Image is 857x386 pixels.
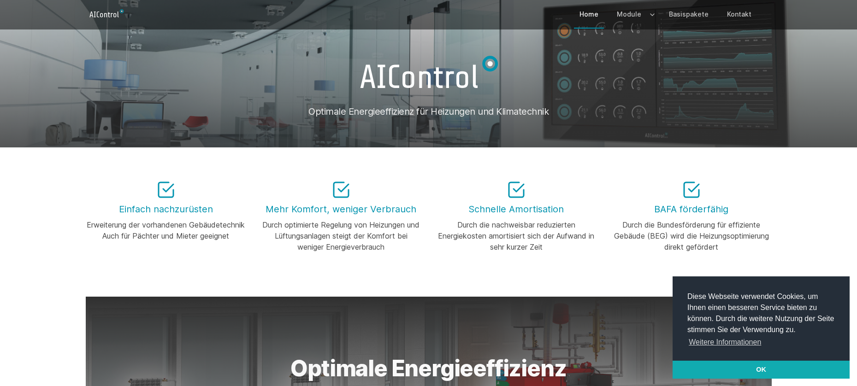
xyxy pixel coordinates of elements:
[687,291,835,349] span: Diese Webseite verwendet Cookies, um Ihnen einen besseren Service bieten zu können. Durch die wei...
[86,219,246,241] div: Erweiterung der vorhandenen Gebäudetechnik Auch für Pächter und Mieter geeignet
[647,1,656,28] button: Expand / collapse menu
[611,219,772,252] div: Durch die Bundesförderung für effiziente Gebäude (BEG) wird die Heizungsoptimierung direkt gefördert
[263,357,595,380] h1: Optimale Energieeffizienz
[86,105,772,118] h1: Optimale Energieeffizienz für Heizungen und Klimatechnik
[673,361,850,379] a: dismiss cookie message
[721,1,757,28] a: Kontakt
[436,219,597,252] div: Durch die nachweisbar reduzierten Energiekosten amortisiert sich der Aufwand in sehr kurzer Zeit
[673,276,850,379] div: cookieconsent
[574,1,604,28] a: Home
[86,6,131,21] a: Logo
[611,203,772,216] h3: BAFA förderfähig
[86,203,246,216] h3: Einfach nachzurüsten
[611,1,647,28] a: Module
[261,203,421,216] h3: Mehr Komfort, weniger Verbrauch
[261,219,421,252] div: Durch optimierte Regelung von Heizungen und Lüftungsanlagen steigt der Komfort bei weniger Energi...
[687,335,763,349] a: learn more about cookies
[345,44,513,103] img: AIControl GmbH
[436,203,597,216] h3: Schnelle Amortisation
[663,1,714,28] a: Basispakete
